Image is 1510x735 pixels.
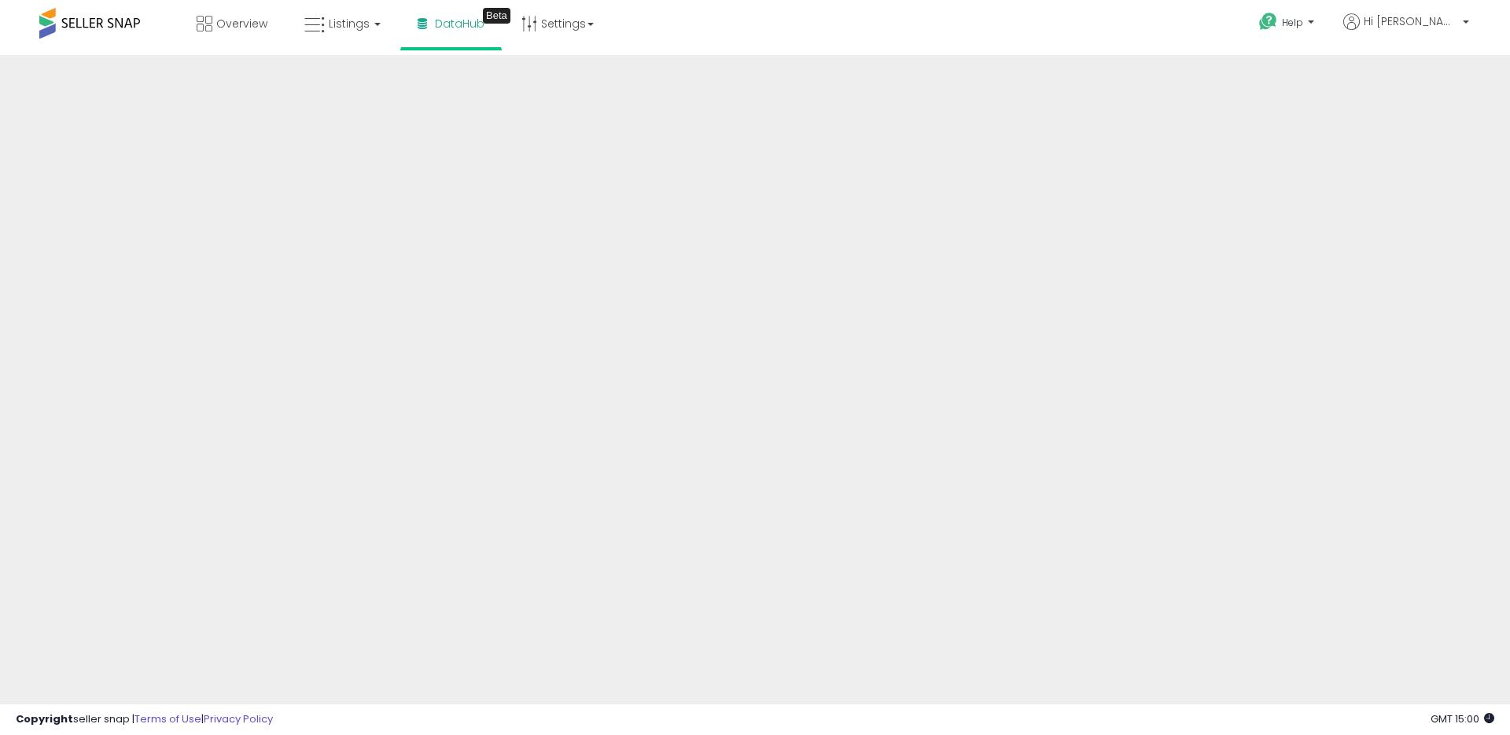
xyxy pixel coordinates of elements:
[483,8,510,24] div: Tooltip anchor
[435,16,484,31] span: DataHub
[1343,13,1469,49] a: Hi [PERSON_NAME]
[134,711,201,726] a: Terms of Use
[1282,16,1303,29] span: Help
[1364,13,1458,29] span: Hi [PERSON_NAME]
[329,16,370,31] span: Listings
[204,711,273,726] a: Privacy Policy
[1258,12,1278,31] i: Get Help
[1431,711,1494,726] span: 2025-10-11 15:00 GMT
[216,16,267,31] span: Overview
[16,712,273,727] div: seller snap | |
[16,711,73,726] strong: Copyright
